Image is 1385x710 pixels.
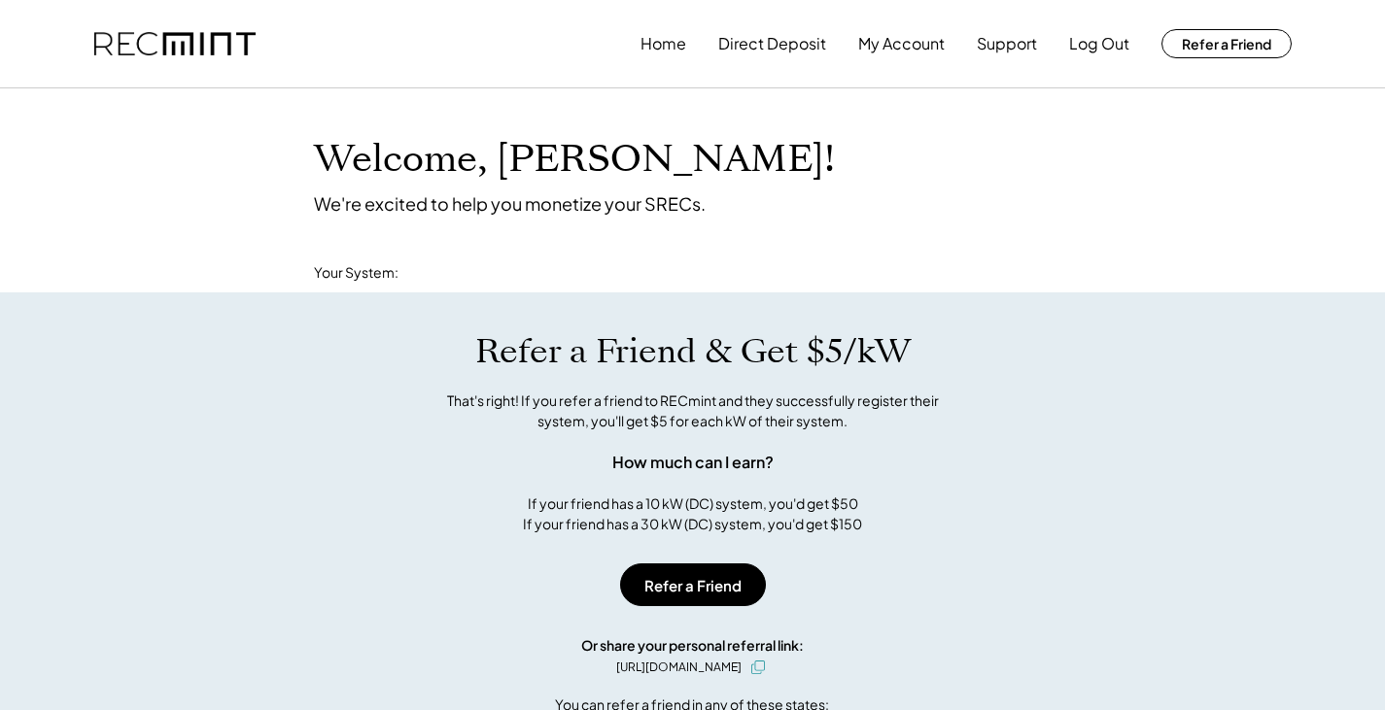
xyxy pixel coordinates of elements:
[977,24,1037,63] button: Support
[475,331,911,372] h1: Refer a Friend & Get $5/kW
[314,137,835,183] h1: Welcome, [PERSON_NAME]!
[641,24,686,63] button: Home
[620,563,766,606] button: Refer a Friend
[612,451,774,474] div: How much can I earn?
[94,32,256,56] img: recmint-logotype%403x.png
[858,24,945,63] button: My Account
[581,635,804,656] div: Or share your personal referral link:
[523,493,862,534] div: If your friend has a 10 kW (DC) system, you'd get $50 If your friend has a 30 kW (DC) system, you...
[1161,29,1292,58] button: Refer a Friend
[1069,24,1129,63] button: Log Out
[426,390,960,431] div: That's right! If you refer a friend to RECmint and they successfully register their system, you'l...
[314,192,706,215] div: We're excited to help you monetize your SRECs.
[718,24,826,63] button: Direct Deposit
[314,263,398,283] div: Your System:
[746,656,770,679] button: click to copy
[616,659,742,676] div: [URL][DOMAIN_NAME]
